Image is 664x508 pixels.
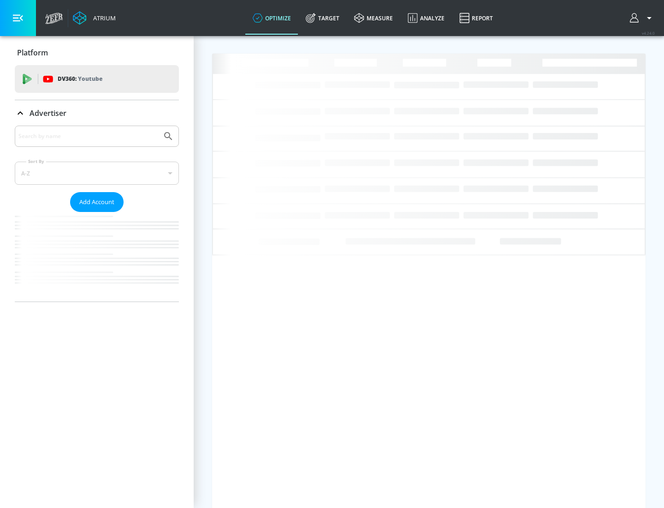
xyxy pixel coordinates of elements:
div: DV360: Youtube [15,65,179,93]
p: Advertiser [30,108,66,118]
p: Platform [17,48,48,58]
span: v 4.24.0 [642,30,655,36]
a: Atrium [73,11,116,25]
p: Youtube [78,74,102,84]
p: DV360: [58,74,102,84]
div: Advertiser [15,100,179,126]
a: measure [347,1,400,35]
div: A-Z [15,162,179,185]
nav: list of Advertiser [15,212,179,302]
a: optimize [245,1,298,35]
label: Sort By [26,158,46,164]
div: Atrium [89,14,116,22]
button: Add Account [70,192,124,212]
a: Report [452,1,500,35]
a: Target [298,1,347,35]
div: Platform [15,40,179,66]
span: Add Account [79,197,114,207]
a: Analyze [400,1,452,35]
div: Advertiser [15,126,179,302]
input: Search by name [18,130,158,142]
